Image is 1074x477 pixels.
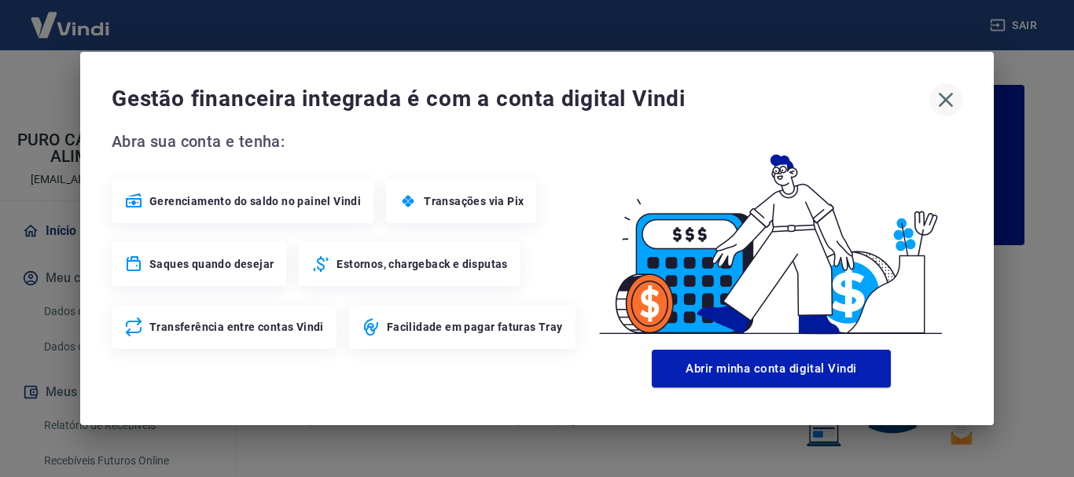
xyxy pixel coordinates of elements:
button: Abrir minha conta digital Vindi [652,350,891,387]
span: Facilidade em pagar faturas Tray [387,319,563,335]
span: Abra sua conta e tenha: [112,129,580,154]
span: Estornos, chargeback e disputas [337,256,507,272]
span: Saques quando desejar [149,256,274,272]
span: Gestão financeira integrada é com a conta digital Vindi [112,83,929,115]
span: Gerenciamento do saldo no painel Vindi [149,193,361,209]
span: Transferência entre contas Vindi [149,319,324,335]
span: Transações via Pix [424,193,524,209]
img: Good Billing [580,129,962,343]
